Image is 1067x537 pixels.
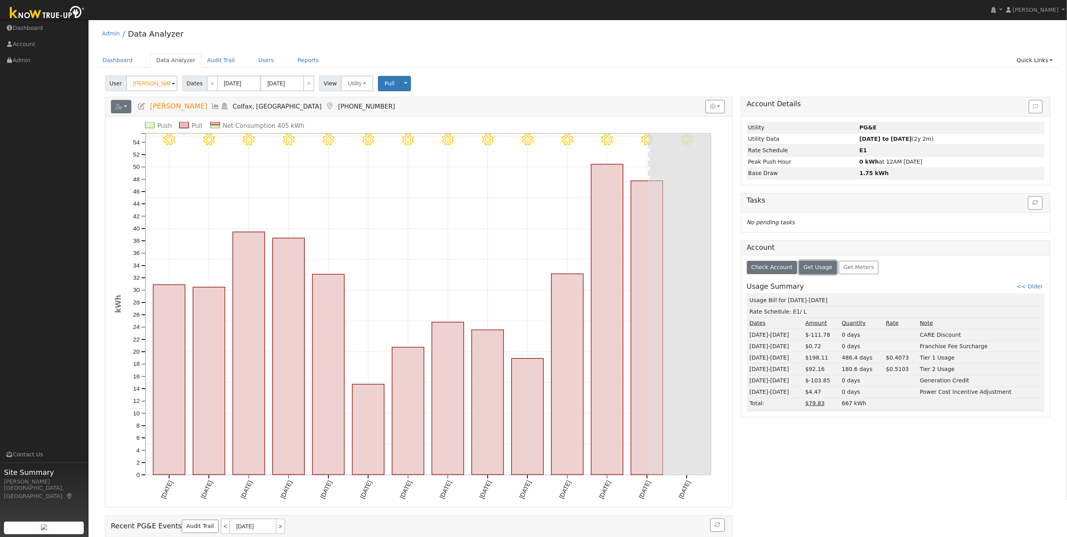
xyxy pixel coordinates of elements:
h5: Recent PG&E Events [111,519,727,534]
u: Quantity [842,320,866,326]
i: 8/20 - Clear [482,134,494,146]
td: $-111.78 [804,329,840,341]
div: 180.6 days [842,365,883,373]
a: > [303,76,314,91]
rect: onclick="" [273,238,304,474]
span: Site Summary [4,467,84,478]
h5: Account [747,244,775,251]
text: 4 [136,447,140,454]
strong: 1.75 kWh [859,170,889,176]
td: $4.47 [804,386,840,398]
text: 8 [136,422,140,429]
a: Audit Trail [182,520,218,533]
i: 8/17 - Clear [362,134,374,146]
text: 24 [133,324,140,330]
strong: [DATE] to [DATE] [859,136,912,142]
td: [DATE]-[DATE] [748,352,804,364]
i: 8/14 - Clear [243,134,254,146]
text: 36 [133,250,140,257]
button: Get Usage [799,261,837,274]
td: [DATE]-[DATE] [748,329,804,341]
td: Base Draw [747,168,858,179]
text: [DATE] [638,480,652,500]
text: Push [157,123,172,130]
span: View [319,76,341,91]
span: [PERSON_NAME] [1013,7,1059,13]
i: 8/23 - Clear [601,134,613,146]
td: Power Cost Incentive Adjustment [919,386,1043,398]
text: 38 [133,237,140,244]
rect: onclick="" [512,358,544,475]
td: Generation Credit [919,375,1043,386]
a: << Older [1017,283,1043,290]
i: 8/16 - Clear [322,134,334,146]
button: Refresh [710,519,725,532]
text: [DATE] [478,480,492,500]
rect: onclick="" [312,274,344,474]
div: $0.5103 [886,365,917,373]
a: > [276,519,285,534]
button: Pull [378,76,401,91]
text: Net Consumption 405 kWh [223,123,304,130]
i: 8/22 - Clear [561,134,573,146]
text: 2 [136,459,140,466]
td: [DATE]-[DATE] [748,375,804,386]
a: Multi-Series Graph [212,102,220,110]
td: $0.72 [804,341,840,352]
text: 12 [133,398,140,404]
text: 22 [133,336,140,343]
strong: L [859,147,867,153]
a: Reports [292,53,325,68]
a: Data Analyzer [150,53,201,68]
div: 667 kWh [842,399,1042,408]
h5: Account Details [747,100,1045,108]
a: Dashboard [97,53,139,68]
a: Data Analyzer [128,29,183,39]
i: 8/21 - Clear [522,134,533,146]
td: Tier 2 Usage [919,364,1043,375]
td: [DATE]-[DATE] [748,364,804,375]
td: Utility [747,122,858,133]
a: Login As (last Never) [220,102,229,110]
span: User [105,76,127,91]
span: / L [800,308,807,315]
button: Get Meters [839,261,879,274]
i: 8/13 - Clear [203,134,215,146]
i: 8/24 - Clear [641,134,653,146]
text: 10 [133,410,140,417]
text: 34 [133,262,140,269]
u: Note [920,320,933,326]
rect: onclick="" [631,181,663,475]
rect: onclick="" [233,232,265,475]
text: [DATE] [677,480,691,500]
text: 42 [133,213,140,220]
text: 18 [133,361,140,367]
text: [DATE] [319,480,333,500]
strong: 0 kWh [859,159,879,165]
text: [DATE] [518,480,532,500]
div: 0 days [842,331,883,339]
text: [DATE] [199,480,214,500]
rect: onclick="" [352,384,384,475]
td: Franchise Fee Surcharge [919,341,1043,352]
a: Map [326,102,334,110]
button: Check Account [747,261,797,274]
rect: onclick="" [432,322,464,475]
div: [GEOGRAPHIC_DATA], [GEOGRAPHIC_DATA] [4,484,84,500]
span: Get Usage [803,264,832,270]
td: $92.16 [804,364,840,375]
td: [DATE]-[DATE] [748,386,804,398]
text: 48 [133,176,140,183]
td: $-103.85 [804,375,840,386]
text: 20 [133,348,140,355]
div: [PERSON_NAME] [4,478,84,486]
text: [DATE] [399,480,413,500]
text: 44 [133,201,140,207]
td: Tier 1 Usage [919,352,1043,364]
button: Refresh [1028,196,1043,210]
text: 32 [133,274,140,281]
span: (2y 2m) [859,136,934,142]
a: Users [252,53,280,68]
rect: onclick="" [153,285,185,475]
text: [DATE] [439,480,453,500]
